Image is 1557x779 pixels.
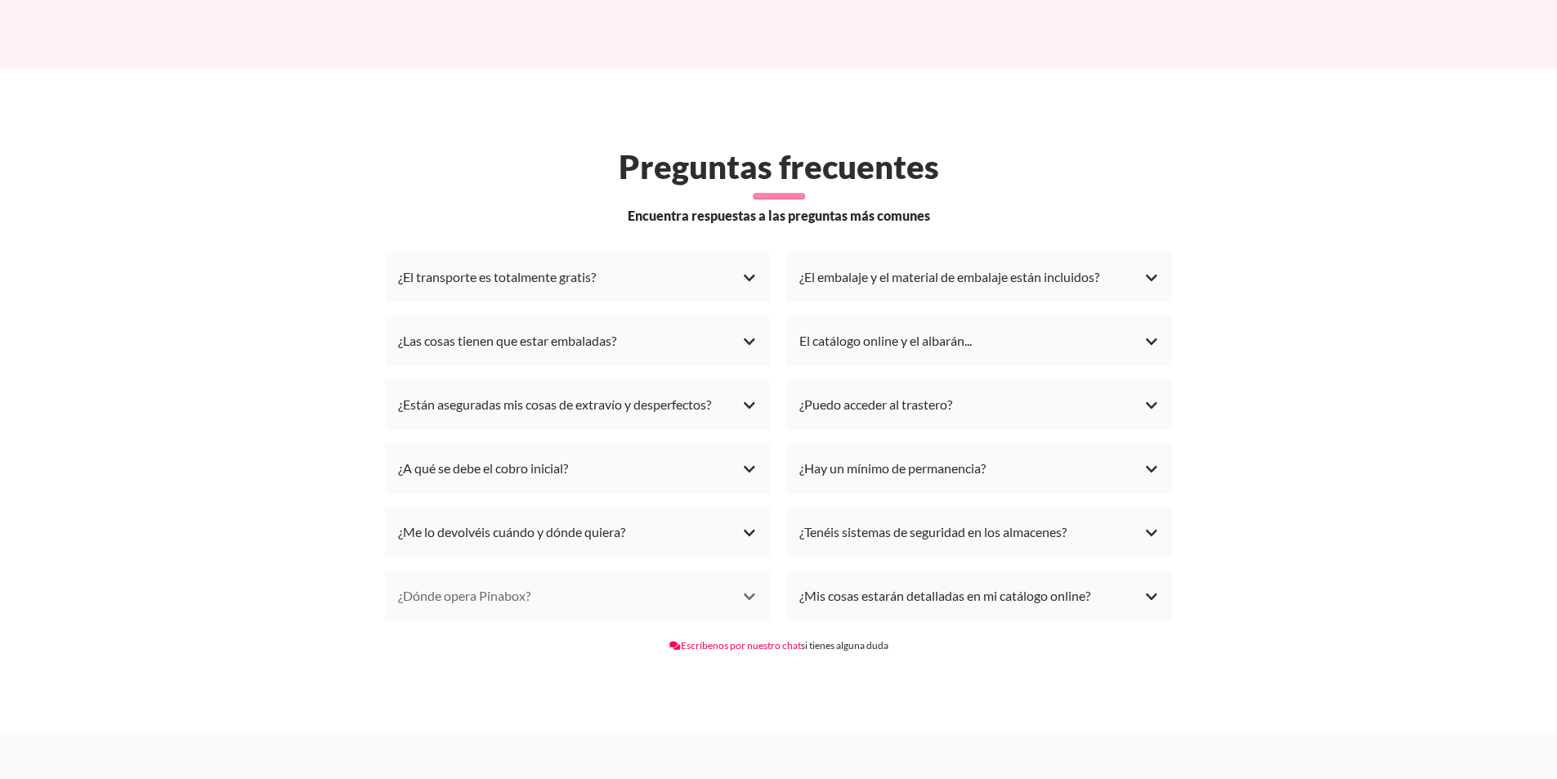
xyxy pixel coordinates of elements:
div: ¿Me lo devolvéis cuándo y dónde quiera? [398,520,758,544]
div: ¿Dónde opera Pinabox? [398,584,758,608]
div: ¿Hay un mínimo de permanencia? [799,456,1159,481]
div: ¿Mis cosas estarán detalladas en mi catálogo online? [799,584,1159,608]
div: ¿Las cosas tienen que estar embaladas? [398,329,758,353]
div: ¿El embalaje y el material de embalaje están incluidos? [799,265,1159,289]
h2: Preguntas frecuentes [295,147,1263,186]
iframe: Chat Widget [1263,570,1557,779]
small: si tienes alguna duda [669,639,888,651]
div: ¿Tenéis sistemas de seguridad en los almacenes? [799,520,1159,544]
div: ¿Están aseguradas mis cosas de extravío y desperfectos? [398,392,758,417]
div: El catálogo online y el albarán... [799,329,1159,353]
div: ¿El transporte es totalmente gratis? [398,265,758,289]
span: Encuentra respuestas a las preguntas más comunes [628,206,930,226]
div: ¿Puedo acceder al trastero? [799,392,1159,417]
a: Escríbenos por nuestro chat [669,639,801,651]
div: ¿A qué se debe el cobro inicial? [398,456,758,481]
div: Widget de chat [1263,570,1557,779]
